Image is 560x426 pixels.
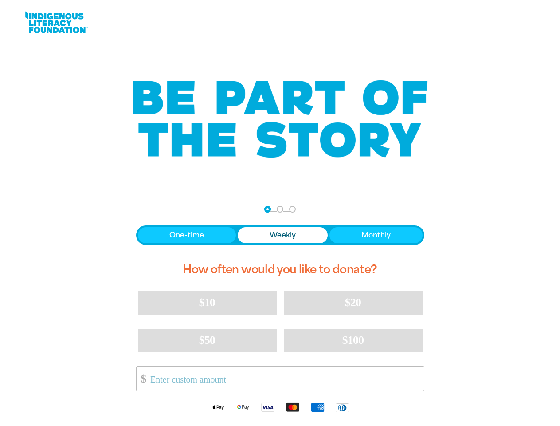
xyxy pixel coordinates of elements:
[238,227,328,243] button: Weekly
[329,227,423,243] button: Monthly
[138,291,277,314] button: $10
[361,230,391,241] span: Monthly
[206,402,231,412] img: Apple Pay logo
[136,395,424,419] div: Available payment methods
[284,329,423,352] button: $100
[280,402,305,412] img: Mastercard logo
[255,402,280,412] img: Visa logo
[136,256,424,284] h2: How often would you like to donate?
[199,296,215,309] span: $10
[125,63,435,176] img: Be part of the story
[277,206,283,213] button: Navigate to step 2 of 3 to enter your details
[138,329,277,352] button: $50
[169,230,204,241] span: One-time
[345,296,361,309] span: $20
[270,230,296,241] span: Weekly
[136,225,424,245] div: Donation frequency
[284,291,423,314] button: $20
[144,367,423,391] input: Enter custom amount
[305,402,330,412] img: American Express logo
[138,227,236,243] button: One-time
[342,334,364,347] span: $100
[289,206,296,213] button: Navigate to step 3 of 3 to enter your payment details
[264,206,271,213] button: Navigate to step 1 of 3 to enter your donation amount
[137,369,146,389] span: $
[231,402,255,412] img: Google Pay logo
[199,334,215,347] span: $50
[330,402,355,413] img: Diners Club logo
